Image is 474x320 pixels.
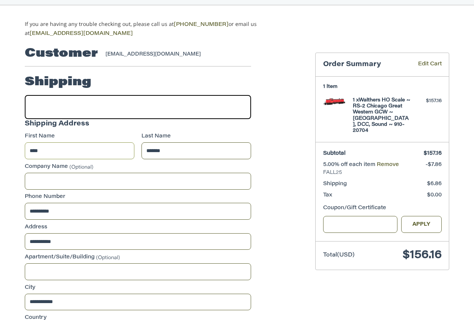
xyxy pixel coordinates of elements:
h4: 1 x Walthers HO Scale ~ RS-2 Chicago Great Western GCW ~ [GEOGRAPHIC_DATA], DCC, Sound ~ 910-20704 [353,97,410,134]
p: If you are having any trouble checking out, please call us at or email us at [25,20,280,38]
div: Coupon/Gift Certificate [323,204,442,212]
a: [EMAIL_ADDRESS][DOMAIN_NAME] [30,31,133,36]
legend: Shipping Address [25,119,89,133]
span: 5.00% off each item [323,162,377,168]
span: -$7.86 [426,162,442,168]
small: (Optional) [96,255,120,260]
span: Tax [323,193,332,198]
a: Edit Cart [407,60,442,69]
label: Phone Number [25,193,251,201]
span: FALL25 [323,169,442,177]
span: $0.00 [427,193,442,198]
span: $157.16 [424,151,442,156]
span: $156.16 [403,250,442,261]
span: Subtotal [323,151,346,156]
label: City [25,284,251,292]
label: Apartment/Suite/Building [25,254,251,261]
div: $157.16 [412,97,442,105]
h3: Order Summary [323,60,407,69]
label: First Name [25,133,134,140]
small: (Optional) [69,165,93,169]
label: Last Name [141,133,251,140]
span: Shipping [323,181,347,187]
a: Remove [377,162,399,168]
button: Apply [401,216,442,233]
h2: Customer [25,46,98,61]
h2: Shipping [25,75,91,90]
span: Total (USD) [323,252,355,258]
h3: 1 Item [323,84,442,90]
input: Gift Certificate or Coupon Code [323,216,398,233]
label: Address [25,223,251,231]
div: [EMAIL_ADDRESS][DOMAIN_NAME] [105,51,244,58]
a: [PHONE_NUMBER] [174,22,229,27]
span: $6.86 [427,181,442,187]
label: Company Name [25,163,251,171]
